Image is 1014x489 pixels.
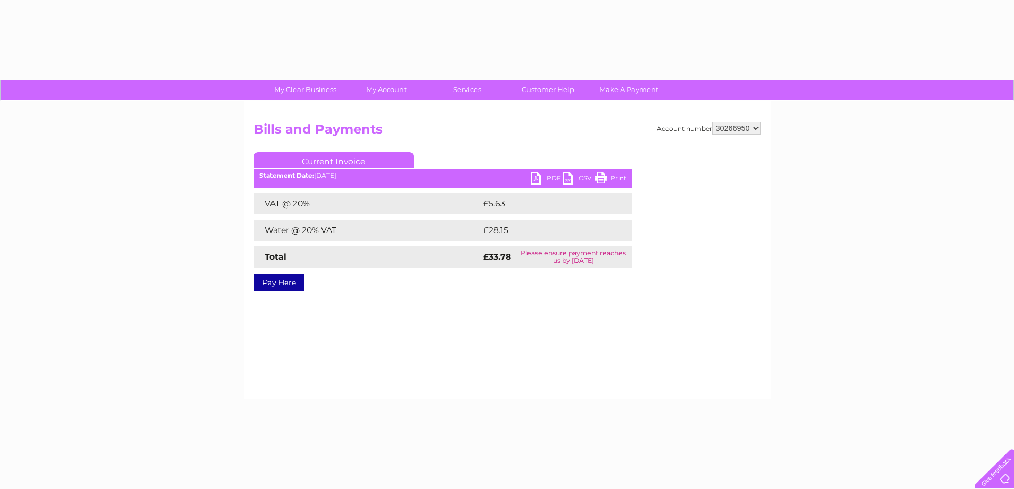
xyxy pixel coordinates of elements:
div: Account number [657,122,761,135]
a: CSV [563,172,595,187]
a: PDF [531,172,563,187]
td: £5.63 [481,193,607,214]
a: Services [423,80,511,100]
td: VAT @ 20% [254,193,481,214]
div: [DATE] [254,172,632,179]
a: Current Invoice [254,152,414,168]
b: Statement Date: [259,171,314,179]
td: £28.15 [481,220,609,241]
h2: Bills and Payments [254,122,761,142]
td: Water @ 20% VAT [254,220,481,241]
a: Pay Here [254,274,304,291]
a: My Clear Business [261,80,349,100]
td: Please ensure payment reaches us by [DATE] [515,246,632,268]
strong: £33.78 [483,252,511,262]
a: Customer Help [504,80,592,100]
a: My Account [342,80,430,100]
a: Make A Payment [585,80,673,100]
a: Print [595,172,626,187]
strong: Total [265,252,286,262]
